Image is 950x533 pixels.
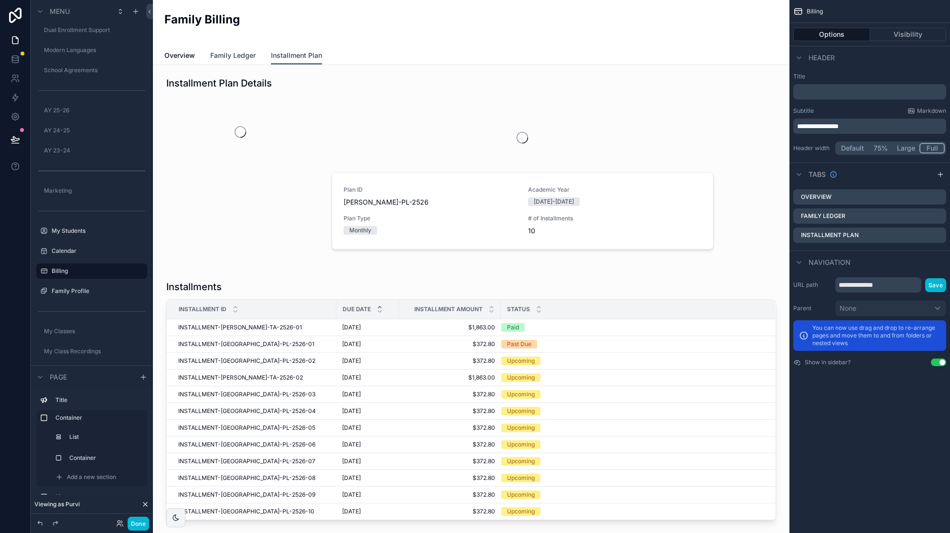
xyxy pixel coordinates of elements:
span: Status [507,305,530,313]
label: Installment Plan [801,231,859,239]
div: scrollable content [793,84,946,99]
label: Overview [801,193,831,201]
button: Default [837,143,868,153]
label: Family Ledger [801,212,845,220]
span: Due Date [343,305,371,313]
label: Billing [52,267,141,275]
div: scrollable content [793,119,946,134]
label: Title [55,396,143,404]
label: Dual Enrollment Support [44,26,145,34]
h2: Family Billing [164,11,240,27]
label: My Class Recordings [44,348,145,355]
button: Save [925,278,946,292]
label: Parent [793,305,831,312]
span: Viewing as Purvi [34,500,80,508]
label: Title [793,73,946,80]
a: Markdown [907,107,946,115]
span: Markdown [917,107,946,115]
span: Billing [807,8,823,15]
div: scrollable content [31,388,153,514]
span: Installment Amount [414,305,483,313]
label: AY 24-25 [44,127,145,134]
span: Family Ledger [210,51,256,60]
label: Subtitle [793,107,814,115]
p: You can now use drag and drop to re-arrange pages and move them to and from folders or nested views [812,324,940,347]
span: Page [50,372,67,382]
button: Full [919,143,945,153]
label: Calendar [52,247,145,255]
span: Navigation [809,258,851,267]
label: List [55,493,143,500]
label: Container [69,454,141,462]
span: None [840,304,856,313]
label: Family Profile [52,287,145,295]
label: Show in sidebar? [805,359,851,366]
span: Tabs [809,170,826,179]
span: Installment ID [179,305,227,313]
a: Overview [164,47,195,66]
label: Container [55,414,143,422]
button: None [835,300,946,316]
button: 75% [868,143,893,153]
label: Header width [793,144,831,152]
span: Overview [164,51,195,60]
span: Menu [50,7,70,16]
button: Done [128,517,149,531]
label: AY 23-24 [44,147,145,154]
label: Marketing [44,187,145,195]
label: URL path [793,281,831,289]
label: School Agreements [44,66,145,74]
label: My Students [52,227,145,235]
button: Visibility [870,28,947,41]
button: Large [893,143,919,153]
button: Options [793,28,870,41]
a: Installment Plan [271,47,322,65]
label: My Classes [44,327,145,335]
label: Modern Languages [44,46,145,54]
a: Family Ledger [210,47,256,66]
span: Installment Plan [271,51,322,60]
label: List [69,433,141,441]
span: Add a new section [67,473,116,481]
label: AY 25-26 [44,107,145,114]
span: Header [809,53,835,63]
